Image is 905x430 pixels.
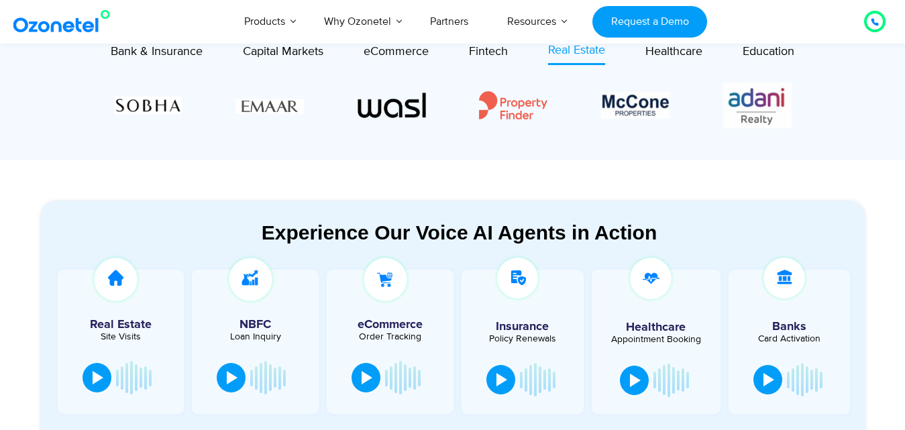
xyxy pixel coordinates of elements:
[364,44,429,59] span: eCommerce
[111,42,203,65] a: Bank & Insurance
[469,42,508,65] a: Fintech
[243,42,323,65] a: Capital Markets
[468,334,577,343] div: Policy Renewals
[602,335,710,344] div: Appointment Booking
[243,44,323,59] span: Capital Markets
[199,319,312,331] h5: NBFC
[111,44,203,59] span: Bank & Insurance
[735,334,844,343] div: Card Activation
[114,79,792,131] div: Image Carousel
[645,42,702,65] a: Healthcare
[602,321,710,333] h5: Healthcare
[199,332,312,341] div: Loan Inquiry
[548,42,605,65] a: Real Estate
[743,44,794,59] span: Education
[64,332,178,341] div: Site Visits
[364,42,429,65] a: eCommerce
[548,43,605,58] span: Real Estate
[735,321,844,333] h5: Banks
[468,321,577,333] h5: Insurance
[64,319,178,331] h5: Real Estate
[645,44,702,59] span: Healthcare
[743,42,794,65] a: Education
[54,221,865,244] div: Experience Our Voice AI Agents in Action
[592,6,707,38] a: Request a Demo
[333,319,447,331] h5: eCommerce
[333,332,447,341] div: Order Tracking
[469,44,508,59] span: Fintech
